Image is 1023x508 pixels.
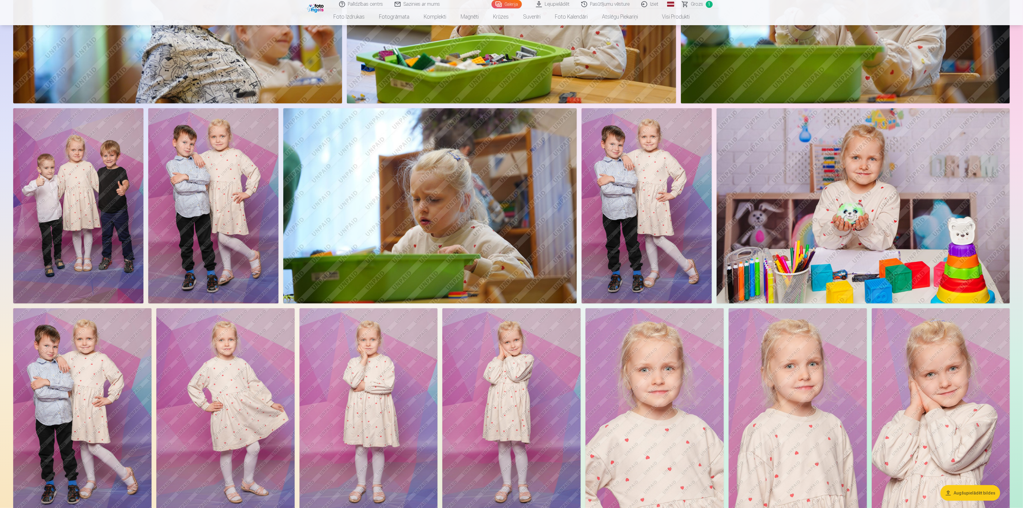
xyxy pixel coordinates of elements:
[453,8,486,25] a: Magnēti
[706,1,713,8] span: 1
[486,8,516,25] a: Krūzes
[372,8,417,25] a: Fotogrāmata
[645,8,697,25] a: Visi produkti
[691,1,703,8] span: Grozs
[940,485,1000,501] button: Augšupielādēt bildes
[595,8,645,25] a: Atslēgu piekariņi
[307,2,325,13] img: /fa1
[516,8,548,25] a: Suvenīri
[417,8,453,25] a: Komplekti
[548,8,595,25] a: Foto kalendāri
[326,8,372,25] a: Foto izdrukas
